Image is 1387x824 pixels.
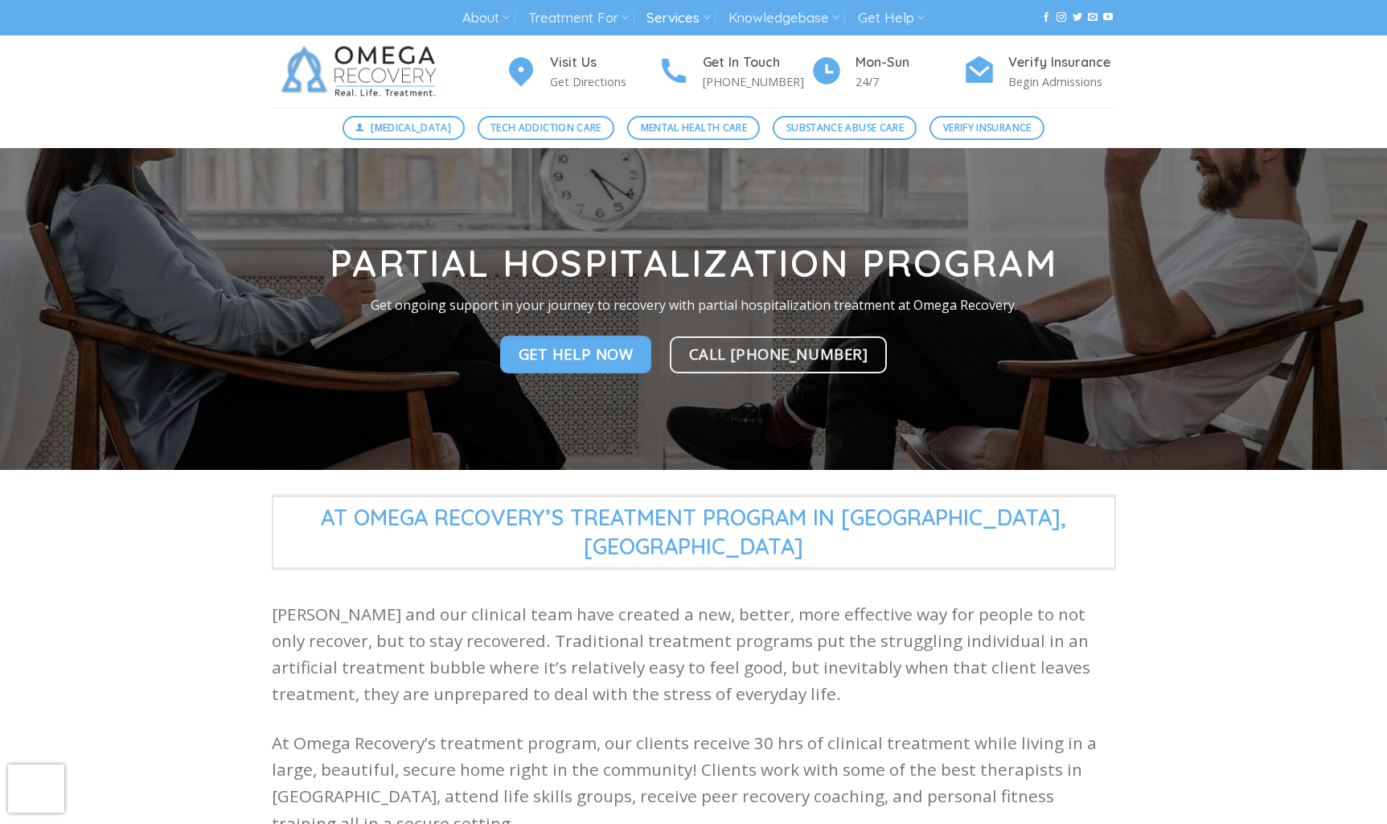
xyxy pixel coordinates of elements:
[703,72,810,91] p: [PHONE_NUMBER]
[272,496,1116,569] span: At Omega Recovery’s Treatment Program in [GEOGRAPHIC_DATA],[GEOGRAPHIC_DATA]
[786,120,904,135] span: Substance Abuse Care
[272,35,453,108] img: Omega Recovery
[943,120,1032,135] span: Verify Insurance
[550,72,658,91] p: Get Directions
[519,343,634,366] span: Get Help Now
[689,342,868,365] span: Call [PHONE_NUMBER]
[505,52,658,92] a: Visit Us Get Directions
[478,116,615,140] a: Tech Addiction Care
[462,3,510,33] a: About
[1103,12,1113,23] a: Follow on YouTube
[646,3,710,33] a: Services
[856,72,963,91] p: 24/7
[856,52,963,73] h4: Mon-Sun
[1008,72,1116,91] p: Begin Admissions
[343,116,465,140] a: [MEDICAL_DATA]
[272,601,1116,708] p: [PERSON_NAME] and our clinical team have created a new, better, more effective way for people to ...
[371,120,451,135] span: [MEDICAL_DATA]
[703,52,810,73] h4: Get In Touch
[1041,12,1051,23] a: Follow on Facebook
[490,120,601,135] span: Tech Addiction Care
[858,3,925,33] a: Get Help
[1073,12,1082,23] a: Follow on Twitter
[627,116,760,140] a: Mental Health Care
[528,3,629,33] a: Treatment For
[1088,12,1098,23] a: Send us an email
[658,52,810,92] a: Get In Touch [PHONE_NUMBER]
[550,52,658,73] h4: Visit Us
[641,120,747,135] span: Mental Health Care
[1057,12,1066,23] a: Follow on Instagram
[728,3,839,33] a: Knowledgebase
[670,336,888,373] a: Call [PHONE_NUMBER]
[963,52,1116,92] a: Verify Insurance Begin Admissions
[330,240,1057,286] strong: Partial Hospitalization Program
[929,116,1044,140] a: Verify Insurance
[260,295,1128,316] p: Get ongoing support in your journey to recovery with partial hospitalization treatment at Omega R...
[773,116,917,140] a: Substance Abuse Care
[500,336,652,373] a: Get Help Now
[1008,52,1116,73] h4: Verify Insurance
